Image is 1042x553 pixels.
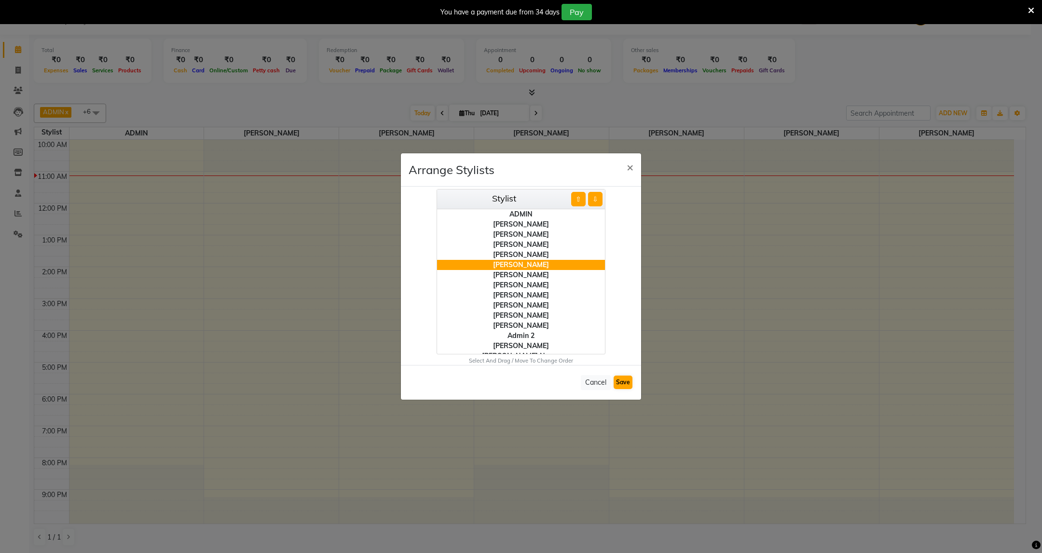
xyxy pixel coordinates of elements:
[581,375,611,390] button: Cancel
[437,240,605,250] div: [PERSON_NAME]
[437,229,605,240] div: [PERSON_NAME]
[409,161,494,178] h4: Arrange Stylists
[437,290,605,300] div: [PERSON_NAME]
[437,219,605,229] div: [PERSON_NAME]
[492,192,516,205] label: Stylist
[401,357,641,365] div: Select And Drag / Move To Change Order
[627,160,633,174] span: ×
[437,310,605,321] div: [PERSON_NAME]
[437,300,605,310] div: [PERSON_NAME]
[437,331,605,341] div: Admin 2
[440,7,560,17] div: You have a payment due from 34 days
[437,321,605,331] div: [PERSON_NAME]
[437,270,605,280] div: [PERSON_NAME]
[437,209,605,219] div: ADMIN
[437,260,605,270] div: [PERSON_NAME]
[437,341,605,351] div: [PERSON_NAME]
[571,192,586,206] button: ⇧
[614,376,632,389] button: Save
[588,192,603,206] button: ⇩
[437,351,605,361] div: [PERSON_NAME] Nagar
[437,280,605,290] div: [PERSON_NAME]
[619,153,641,180] button: Close
[437,250,605,260] div: [PERSON_NAME]
[562,4,592,20] button: Pay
